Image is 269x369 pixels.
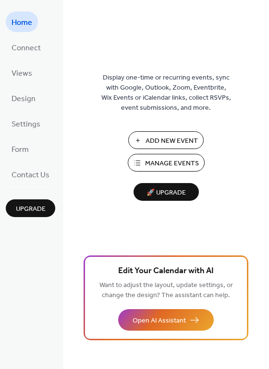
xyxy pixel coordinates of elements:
[146,136,198,146] span: Add New Event
[118,265,214,278] span: Edit Your Calendar with AI
[118,309,214,331] button: Open AI Assistant
[12,142,29,157] span: Form
[6,113,46,134] a: Settings
[6,62,38,83] a: Views
[145,159,199,169] span: Manage Events
[6,199,55,217] button: Upgrade
[134,183,199,201] button: 🚀 Upgrade
[6,164,55,184] a: Contact Us
[6,12,38,32] a: Home
[128,154,205,172] button: Manage Events
[16,204,46,214] span: Upgrade
[6,37,47,58] a: Connect
[133,316,186,326] span: Open AI Assistant
[12,92,36,106] span: Design
[101,73,231,113] span: Display one-time or recurring events, sync with Google, Outlook, Zoom, Eventbrite, Wix Events or ...
[12,66,32,81] span: Views
[99,279,233,302] span: Want to adjust the layout, update settings, or change the design? The assistant can help.
[128,131,204,149] button: Add New Event
[12,117,40,132] span: Settings
[6,138,35,159] a: Form
[12,168,49,183] span: Contact Us
[139,186,193,199] span: 🚀 Upgrade
[6,88,41,108] a: Design
[12,15,32,30] span: Home
[12,41,41,56] span: Connect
